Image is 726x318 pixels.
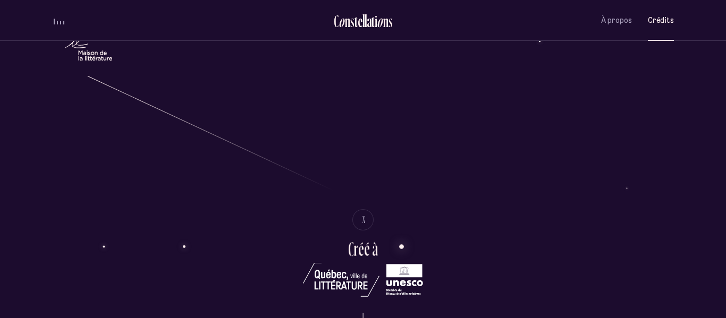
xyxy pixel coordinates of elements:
div: t [354,12,358,30]
div: s [350,12,354,30]
div: t [372,12,375,30]
span: Crédits [648,16,674,25]
div: o [339,12,345,30]
button: À propos [601,8,632,33]
div: e [358,12,362,30]
button: X [352,209,374,230]
div: n [383,12,389,30]
button: Crédits [648,8,674,33]
div: l [362,12,365,30]
div: o [377,12,383,30]
button: volume audio [52,15,66,26]
span: À propos [601,16,632,25]
div: s [389,12,393,30]
div: l [365,12,367,30]
div: C [334,12,339,30]
span: X [362,215,366,224]
div: a [367,12,372,30]
div: n [345,12,350,30]
div: i [375,12,377,30]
